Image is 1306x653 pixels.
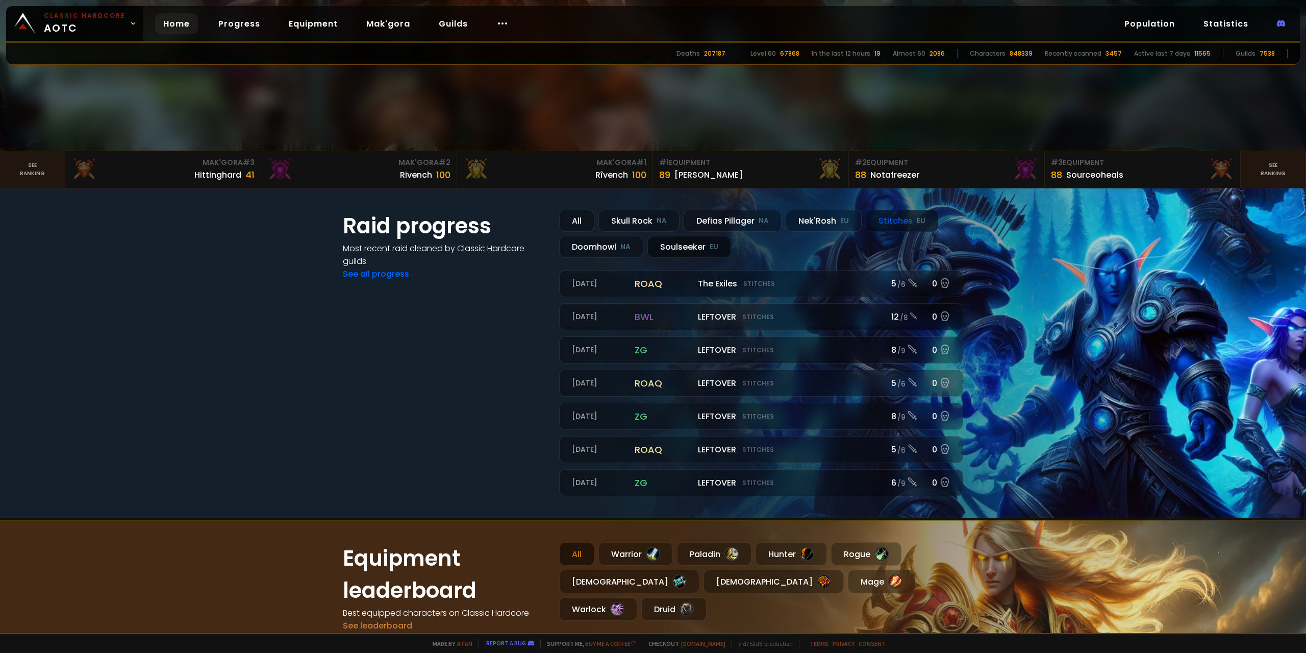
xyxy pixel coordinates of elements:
div: Hittinghard [194,168,241,181]
span: AOTC [44,11,125,36]
div: [PERSON_NAME] [674,168,743,181]
a: [DOMAIN_NAME] [681,640,725,647]
div: 88 [1051,168,1062,182]
div: Equipment [1051,157,1234,168]
small: NA [620,242,631,252]
span: v. d752d5 - production [732,640,793,647]
div: Nek'Rosh [786,210,862,232]
div: Hunter [756,542,827,566]
small: Classic Hardcore [44,11,125,20]
div: 848339 [1010,49,1033,58]
div: Defias Pillager [684,210,782,232]
div: Characters [970,49,1006,58]
div: Doomhowl [559,236,643,258]
a: [DATE]zgLEFTOVERStitches8 /90 [559,336,963,364]
h4: Best equipped characters on Classic Hardcore [343,607,547,619]
span: # 3 [1051,157,1063,167]
a: [DATE]zgLEFTOVERStitches8 /90 [559,403,963,430]
div: Guilds [1236,49,1255,58]
span: Made by [426,640,472,647]
a: Progress [210,13,268,34]
div: Recently scanned [1045,49,1101,58]
div: 19 [874,49,881,58]
a: Population [1116,13,1183,34]
a: #1Equipment89[PERSON_NAME] [653,151,849,188]
div: 11565 [1194,49,1211,58]
a: [DATE]roaqLEFTOVERStitches5 /60 [559,436,963,463]
span: # 1 [637,157,646,167]
div: Warrior [598,542,673,566]
div: Stitches [866,210,938,232]
div: Level 60 [750,49,776,58]
div: Notafreezer [870,168,919,181]
div: In the last 12 hours [812,49,870,58]
div: Mak'Gora [463,157,646,168]
div: Rogue [831,542,901,566]
span: Support me, [540,640,636,647]
div: Soulseeker [647,236,731,258]
div: Deaths [676,49,700,58]
small: EU [917,216,925,226]
a: Statistics [1195,13,1257,34]
div: Rivench [400,168,432,181]
div: Mak'Gora [267,157,450,168]
h4: Most recent raid cleaned by Classic Hardcore guilds [343,242,547,268]
div: Skull Rock [598,210,680,232]
small: NA [657,216,667,226]
a: Home [155,13,198,34]
a: Report a bug [486,639,526,647]
div: 67868 [780,49,799,58]
div: 88 [855,168,866,182]
a: Equipment [281,13,346,34]
a: Mak'gora [358,13,418,34]
a: Classic HardcoreAOTC [6,6,143,41]
div: Equipment [659,157,842,168]
div: Druid [641,597,707,621]
small: EU [840,216,849,226]
div: 100 [632,168,646,182]
a: #2Equipment88Notafreezer [849,151,1045,188]
span: # 1 [659,157,669,167]
span: # 2 [439,157,450,167]
div: 7538 [1260,49,1275,58]
span: Checkout [642,640,725,647]
div: Warlock [559,597,637,621]
a: Mak'Gora#2Rivench100 [261,151,457,188]
a: Seeranking [1241,151,1306,188]
div: 207187 [704,49,725,58]
div: Active last 7 days [1134,49,1190,58]
a: Buy me a coffee [585,640,636,647]
a: [DATE]zgLEFTOVERStitches6 /90 [559,469,963,496]
a: #3Equipment88Sourceoheals [1045,151,1241,188]
div: 3457 [1106,49,1122,58]
a: [DATE]roaqLEFTOVERStitches5 /60 [559,370,963,397]
div: All [559,542,594,566]
a: Consent [859,640,886,647]
a: See all progress [343,268,409,280]
div: Paladin [677,542,751,566]
a: a fan [457,640,472,647]
a: Mak'Gora#3Hittinghard41 [65,151,261,188]
a: [DATE]bwlLEFTOVERStitches12 /80 [559,303,963,330]
a: Privacy [833,640,855,647]
span: # 2 [855,157,867,167]
div: Rîvench [595,168,628,181]
div: [DEMOGRAPHIC_DATA] [704,570,844,593]
div: Mak'Gora [71,157,255,168]
h1: Raid progress [343,210,547,242]
div: 100 [436,168,450,182]
div: [DEMOGRAPHIC_DATA] [559,570,699,593]
div: 89 [659,168,670,182]
a: See leaderboard [343,620,412,632]
div: Equipment [855,157,1038,168]
a: Guilds [431,13,476,34]
a: [DATE]roaqThe ExilesStitches5 /60 [559,270,963,297]
small: NA [759,216,769,226]
div: All [559,210,594,232]
small: EU [710,242,718,252]
a: Mak'Gora#1Rîvench100 [457,151,653,188]
div: Sourceoheals [1066,168,1123,181]
div: 41 [245,168,255,182]
a: Terms [810,640,828,647]
div: Mage [848,570,915,593]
